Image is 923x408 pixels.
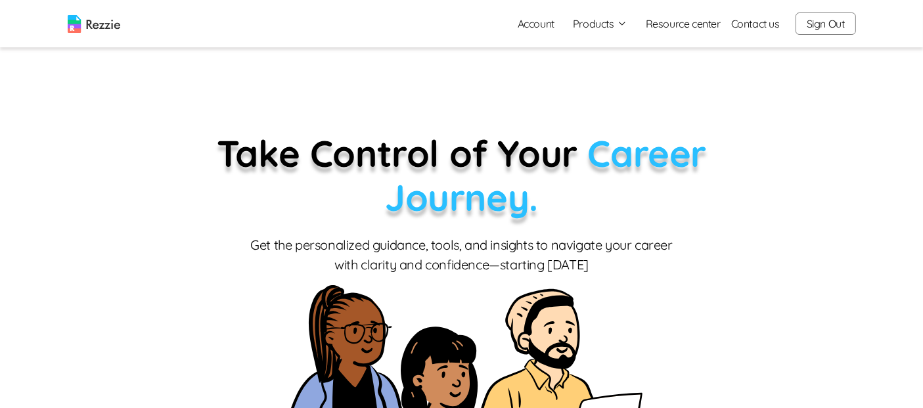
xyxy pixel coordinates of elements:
[150,131,774,219] p: Take Control of Your
[248,235,675,275] p: Get the personalized guidance, tools, and insights to navigate your career with clarity and confi...
[731,16,780,32] a: Contact us
[385,130,706,220] span: Career Journey.
[507,11,565,37] a: Account
[573,16,627,32] button: Products
[68,15,120,33] img: logo
[796,12,856,35] button: Sign Out
[646,16,721,32] a: Resource center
